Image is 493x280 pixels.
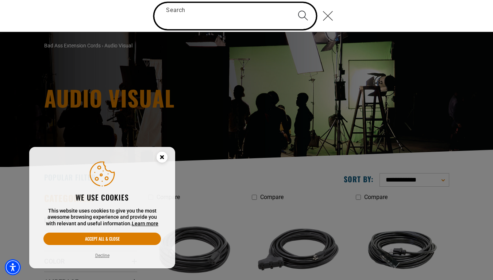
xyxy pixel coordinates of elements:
button: Close [317,3,339,28]
button: Accept all & close [43,233,161,245]
p: This website uses cookies to give you the most awesome browsing experience and provide you with r... [43,208,161,227]
button: Search [290,3,316,28]
a: This website uses cookies to give you the most awesome browsing experience and provide you with r... [132,221,158,226]
aside: Cookie Consent [29,147,175,269]
button: Close this option [149,147,175,170]
div: Accessibility Menu [5,259,21,275]
button: Decline [93,252,112,259]
h2: We use cookies [43,192,161,202]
